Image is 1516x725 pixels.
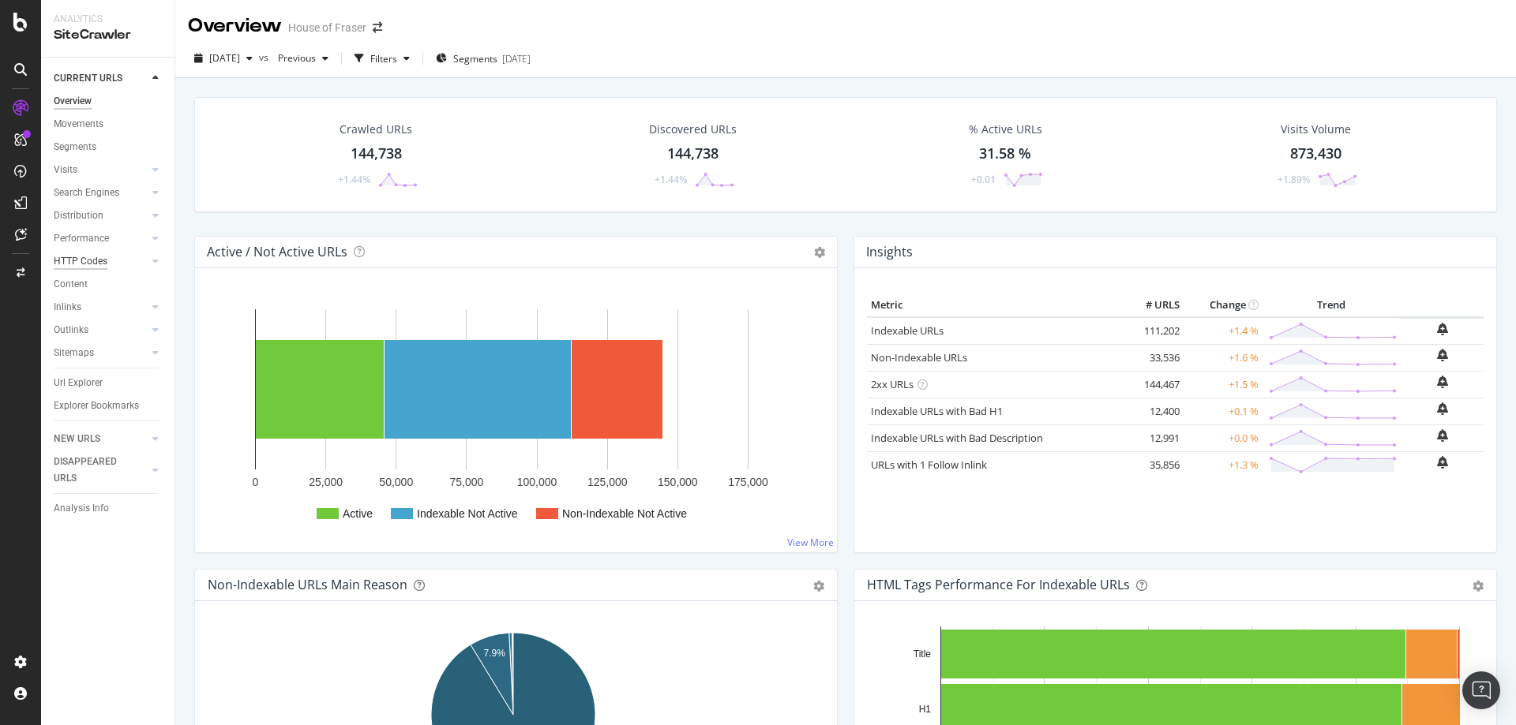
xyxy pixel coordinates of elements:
[502,52,531,65] div: [DATE]
[1120,371,1184,398] td: 144,467
[379,476,413,488] text: 50,000
[587,476,628,488] text: 125,000
[1290,144,1342,164] div: 873,430
[483,648,505,659] text: 7.9%
[54,70,122,87] div: CURRENT URLS
[54,299,148,316] a: Inlinks
[969,121,1042,137] div: % Active URLs
[54,116,163,133] a: Movements
[54,207,103,224] div: Distribution
[1462,671,1500,709] div: Open Intercom Messenger
[1437,323,1448,335] div: bell-plus
[450,476,484,488] text: 75,000
[54,398,163,414] a: Explorer Bookmarks
[1437,402,1448,415] div: bell-plus
[188,46,259,71] button: [DATE]
[54,322,88,338] div: Outlinks
[54,375,163,391] a: Url Explorer
[517,476,557,488] text: 100,000
[272,51,316,65] span: Previous
[814,247,825,258] i: Options
[54,253,107,270] div: HTTP Codes
[208,293,824,540] svg: A chart.
[54,431,148,447] a: NEW URLS
[1184,451,1263,478] td: +1.3 %
[1437,456,1448,469] div: bell-plus
[655,173,687,186] div: +1.44%
[867,293,1120,317] th: Metric
[188,13,282,39] div: Overview
[54,454,133,487] div: DISAPPEARED URLS
[208,577,407,592] div: Non-Indexable URLs Main Reason
[54,26,162,44] div: SiteCrawler
[54,253,148,270] a: HTTP Codes
[340,121,412,137] div: Crawled URLs
[1184,424,1263,451] td: +0.0 %
[54,185,119,201] div: Search Engines
[54,162,148,178] a: Visits
[1120,398,1184,424] td: 12,400
[309,476,343,488] text: 25,000
[866,241,913,263] h4: Insights
[1278,173,1310,186] div: +1.89%
[971,173,996,186] div: +0.01
[54,500,109,517] div: Analysis Info
[54,276,163,293] a: Content
[54,13,162,26] div: Analytics
[54,500,163,517] a: Analysis Info
[1437,429,1448,442] div: bell-plus
[871,350,967,364] a: Non-Indexable URLs
[370,52,397,65] div: Filters
[1120,424,1184,451] td: 12,991
[667,144,719,164] div: 144,738
[1184,344,1263,371] td: +1.6 %
[562,507,687,520] text: Non-Indexable Not Active
[1120,451,1184,478] td: 35,856
[54,207,148,224] a: Distribution
[54,139,96,155] div: Segments
[54,139,163,155] a: Segments
[288,20,366,36] div: House of Fraser
[1184,317,1263,345] td: +1.4 %
[1120,317,1184,345] td: 111,202
[54,345,148,361] a: Sitemaps
[54,345,94,361] div: Sitemaps
[1120,344,1184,371] td: 33,536
[272,46,335,71] button: Previous
[54,398,139,414] div: Explorer Bookmarks
[658,476,698,488] text: 150,000
[1281,121,1351,137] div: Visits Volume
[871,404,1003,418] a: Indexable URLs with Bad H1
[348,46,416,71] button: Filters
[54,116,103,133] div: Movements
[453,52,497,65] span: Segments
[54,93,92,110] div: Overview
[867,577,1130,592] div: HTML Tags Performance for Indexable URLs
[1437,349,1448,361] div: bell-plus
[54,431,100,447] div: NEW URLS
[54,162,77,178] div: Visits
[1437,376,1448,388] div: bell-plus
[787,536,834,549] a: View More
[338,173,370,186] div: +1.44%
[914,648,932,660] text: Title
[351,144,402,164] div: 144,738
[54,299,81,316] div: Inlinks
[871,431,1043,445] a: Indexable URLs with Bad Description
[1473,581,1484,592] div: gear
[54,185,148,201] a: Search Engines
[54,375,103,391] div: Url Explorer
[1263,293,1401,317] th: Trend
[871,323,944,338] a: Indexable URLs
[54,93,163,110] a: Overview
[54,70,148,87] a: CURRENT URLS
[871,377,914,391] a: 2xx URLs
[207,241,347,263] h4: Active / Not Active URLs
[259,50,272,64] span: vs
[871,458,987,472] a: URLs with 1 Follow Inlink
[54,276,88,293] div: Content
[1184,371,1263,398] td: +1.5 %
[430,46,537,71] button: Segments[DATE]
[1184,293,1263,317] th: Change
